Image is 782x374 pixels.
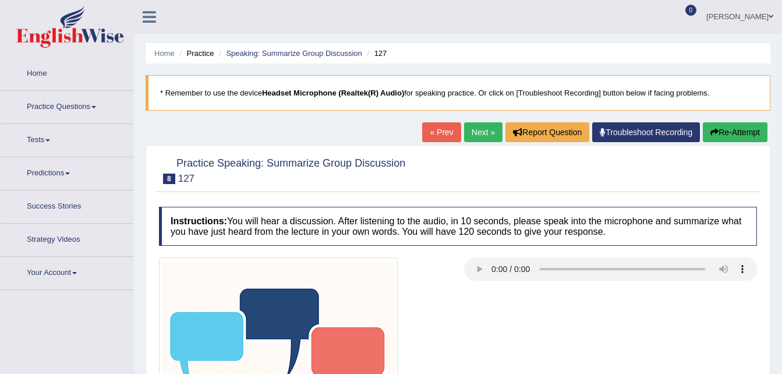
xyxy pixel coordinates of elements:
a: Home [1,58,133,87]
a: Success Stories [1,190,133,220]
a: Next » [464,122,503,142]
a: Home [154,49,175,58]
li: 127 [364,48,387,59]
button: Report Question [505,122,589,142]
a: Predictions [1,157,133,186]
b: Instructions: [171,216,227,226]
a: « Prev [422,122,461,142]
b: Headset Microphone (Realtek(R) Audio) [262,89,404,97]
a: Your Account [1,257,133,286]
a: Strategy Videos [1,224,133,253]
h4: You will hear a discussion. After listening to the audio, in 10 seconds, please speak into the mi... [159,207,757,246]
blockquote: * Remember to use the device for speaking practice. Or click on [Troubleshoot Recording] button b... [146,75,770,111]
h2: Practice Speaking: Summarize Group Discussion [159,155,405,184]
span: 8 [163,174,175,184]
a: Troubleshoot Recording [592,122,700,142]
a: Practice Questions [1,91,133,120]
small: 127 [178,173,194,184]
li: Practice [176,48,214,59]
a: Tests [1,124,133,153]
a: Speaking: Summarize Group Discussion [226,49,362,58]
span: 0 [685,5,697,16]
button: Re-Attempt [703,122,767,142]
